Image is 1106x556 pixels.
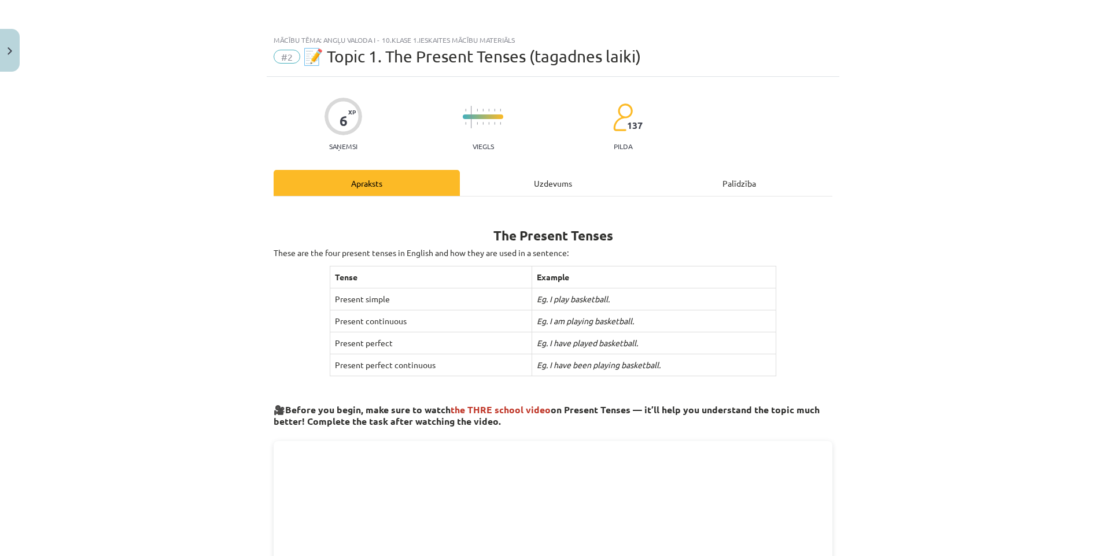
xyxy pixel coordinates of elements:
span: the THRE school video [451,403,551,416]
img: icon-long-line-d9ea69661e0d244f92f715978eff75569469978d946b2353a9bb055b3ed8787d.svg [471,106,472,128]
i: Eg. I am playing basketball. [537,316,634,326]
h3: 🎥 [274,395,832,428]
img: icon-short-line-57e1e144782c952c97e751825c79c345078a6d821885a25fce030b3d8c18986b.svg [488,122,489,125]
td: Present perfect continuous [330,354,532,376]
b: The Present Tenses [493,227,613,244]
img: icon-short-line-57e1e144782c952c97e751825c79c345078a6d821885a25fce030b3d8c18986b.svg [465,122,466,125]
div: Mācību tēma: Angļu valoda i - 10.klase 1.ieskaites mācību materiāls [274,36,832,44]
span: XP [348,109,356,115]
img: icon-short-line-57e1e144782c952c97e751825c79c345078a6d821885a25fce030b3d8c18986b.svg [500,109,501,112]
img: icon-close-lesson-0947bae3869378f0d4975bcd49f059093ad1ed9edebbc8119c70593378902aed.svg [8,47,12,55]
th: Example [532,266,776,288]
img: icon-short-line-57e1e144782c952c97e751825c79c345078a6d821885a25fce030b3d8c18986b.svg [482,122,484,125]
td: Present perfect [330,332,532,354]
img: icon-short-line-57e1e144782c952c97e751825c79c345078a6d821885a25fce030b3d8c18986b.svg [477,122,478,125]
td: Present continuous [330,310,532,332]
i: Eg. I have been playing basketball. [537,359,661,370]
img: icon-short-line-57e1e144782c952c97e751825c79c345078a6d821885a25fce030b3d8c18986b.svg [494,109,495,112]
img: students-c634bb4e5e11cddfef0936a35e636f08e4e9abd3cc4e673bd6f9a4125e45ecb1.svg [613,103,633,132]
span: 📝 Topic 1. The Present Tenses (tagadnes laiki) [303,47,641,66]
img: icon-short-line-57e1e144782c952c97e751825c79c345078a6d821885a25fce030b3d8c18986b.svg [465,109,466,112]
strong: Before you begin, make sure to watch on Present Tenses — it’ll help you understand the topic much... [274,403,820,427]
div: Palīdzība [646,170,832,196]
p: Saņemsi [325,142,362,150]
img: icon-short-line-57e1e144782c952c97e751825c79c345078a6d821885a25fce030b3d8c18986b.svg [488,109,489,112]
div: Uzdevums [460,170,646,196]
span: 137 [627,120,643,131]
div: 6 [340,113,348,129]
img: icon-short-line-57e1e144782c952c97e751825c79c345078a6d821885a25fce030b3d8c18986b.svg [500,122,501,125]
td: Present simple [330,288,532,310]
p: These are the four present tenses in English and how they are used in a sentence: [274,247,832,259]
th: Tense [330,266,532,288]
i: Eg. I have played basketball. [537,338,638,348]
i: Eg. I play basketball. [537,294,610,304]
div: Apraksts [274,170,460,196]
p: pilda [614,142,632,150]
p: Viegls [473,142,494,150]
span: #2 [274,50,300,64]
img: icon-short-line-57e1e144782c952c97e751825c79c345078a6d821885a25fce030b3d8c18986b.svg [482,109,484,112]
img: icon-short-line-57e1e144782c952c97e751825c79c345078a6d821885a25fce030b3d8c18986b.svg [477,109,478,112]
img: icon-short-line-57e1e144782c952c97e751825c79c345078a6d821885a25fce030b3d8c18986b.svg [494,122,495,125]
